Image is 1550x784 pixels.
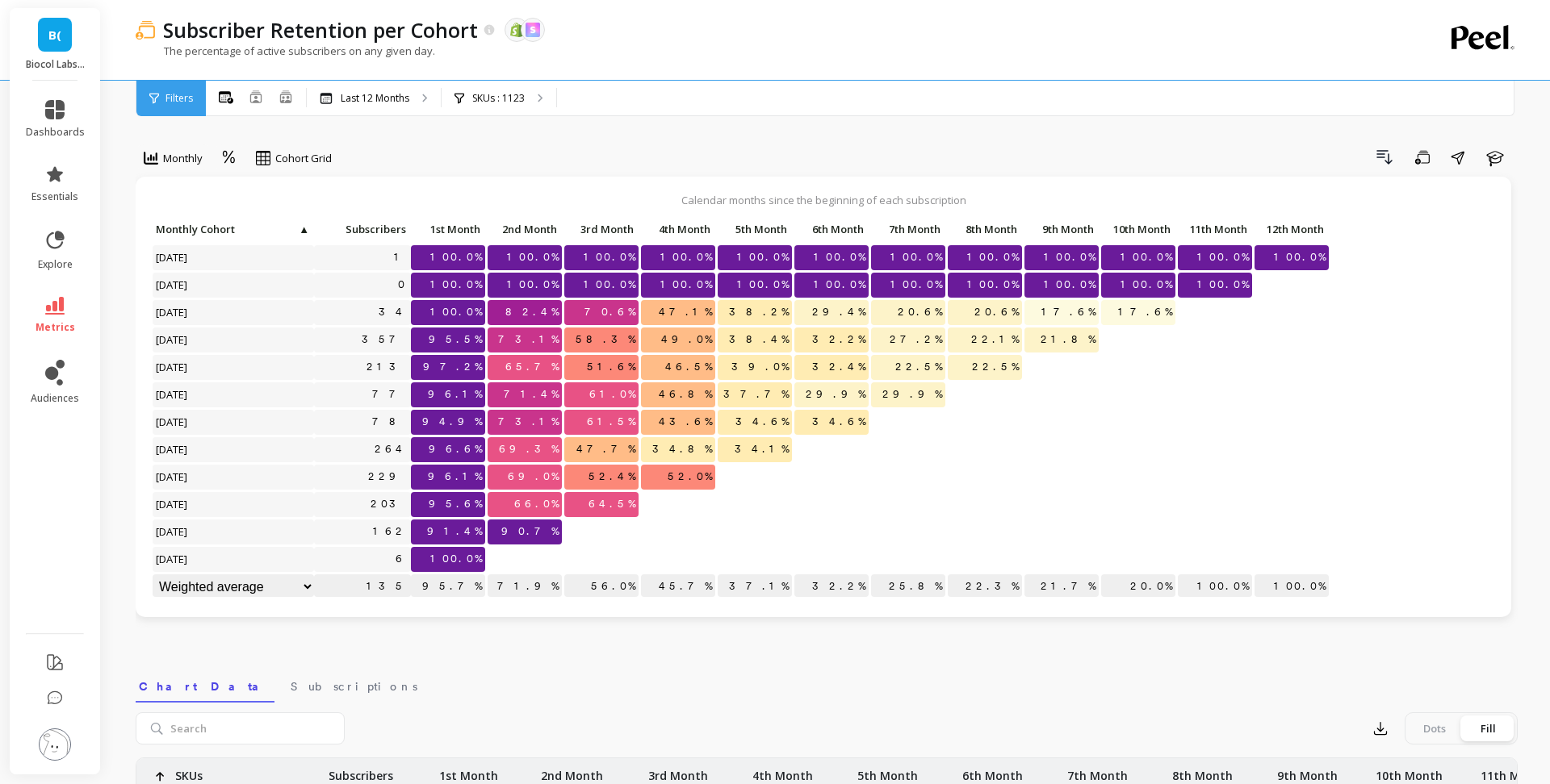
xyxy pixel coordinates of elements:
span: 6th Month [798,223,864,236]
p: 135 [314,574,411,598]
span: 73.1% [495,410,562,434]
span: 100.0% [887,245,945,269]
span: 7th Month [874,223,940,236]
span: 95.5% [425,327,485,352]
p: 25.8% [871,574,945,598]
span: dashboards [26,126,85,139]
p: 4th Month [641,218,715,240]
p: Calendar months since the beginning of each subscription [152,193,1495,207]
span: 100.0% [1117,245,1175,269]
p: 1st Month [439,758,498,784]
span: 96.6% [425,437,485,461]
img: api.shopify.svg [509,23,524,37]
span: 100.0% [1117,273,1175,297]
span: 20.6% [971,300,1022,324]
span: 66.0% [511,492,562,516]
p: Last 12 Months [341,92,409,105]
span: 47.7% [573,437,639,461]
p: 71.9% [488,574,562,598]
span: 100.0% [734,273,792,297]
span: 29.4% [809,300,869,324]
span: [DATE] [153,327,192,352]
span: Monthly [163,151,203,166]
span: 29.9% [802,382,869,407]
p: 2nd Month [541,758,603,784]
span: 100.0% [1041,245,1099,269]
span: 34.8% [649,437,715,461]
span: Subscribers [317,223,406,236]
p: Subscribers [329,758,393,784]
span: B( [48,26,61,44]
div: Toggle SortBy [313,218,390,243]
span: 3rd Month [568,223,634,236]
span: [DATE] [153,437,192,461]
span: 27.2% [886,327,945,352]
span: [DATE] [153,355,192,379]
p: 11th Month [1481,758,1548,784]
span: 10th Month [1104,223,1171,236]
span: 61.5% [584,410,639,434]
span: 100.0% [427,245,485,269]
span: 5th Month [721,223,787,236]
span: 64.5% [585,492,639,516]
span: Subscriptions [291,678,417,694]
p: 8th Month [948,218,1022,240]
img: header icon [136,20,155,40]
span: 100.0% [580,273,639,297]
span: 52.4% [585,465,639,489]
p: 3rd Month [564,218,639,240]
p: 5th Month [857,758,918,784]
div: Toggle SortBy [717,218,794,243]
span: 100.0% [734,245,792,269]
span: [DATE] [153,273,192,297]
p: 2nd Month [488,218,562,240]
span: 17.6% [1115,300,1175,324]
span: 46.5% [662,355,715,379]
p: 7th Month [871,218,945,240]
span: 100.0% [657,245,715,269]
p: 95.7% [411,574,485,598]
span: 12th Month [1258,223,1324,236]
p: 37.1% [718,574,792,598]
p: 100.0% [1178,574,1252,598]
span: 9th Month [1028,223,1094,236]
span: 70.6% [581,300,639,324]
div: Toggle SortBy [794,218,870,243]
span: essentials [31,190,78,203]
span: 49.0% [658,327,715,352]
p: Subscribers [314,218,411,240]
a: 229 [365,465,411,489]
span: 71.4% [501,382,562,407]
span: 4th Month [644,223,710,236]
a: 264 [371,437,411,461]
span: 90.7% [498,519,562,544]
p: 1st Month [411,218,485,240]
span: 38.2% [726,300,792,324]
p: 100.0% [1255,574,1329,598]
span: 95.6% [425,492,485,516]
input: Search [136,712,345,744]
p: 8th Month [1172,758,1233,784]
span: 1st Month [414,223,480,236]
span: 32.2% [809,327,869,352]
p: SKUs [175,758,203,784]
p: 9th Month [1277,758,1338,784]
span: 32.4% [809,355,869,379]
p: SKUs : 1123 [472,92,525,105]
p: 12th Month [1255,218,1329,240]
span: Chart Data [139,678,271,694]
span: 100.0% [811,245,869,269]
span: 100.0% [1041,273,1099,297]
p: 10th Month [1101,218,1175,240]
span: Cohort Grid [275,151,332,166]
span: 34.6% [732,410,792,434]
span: 96.1% [425,382,485,407]
img: api.skio.svg [526,23,540,37]
span: [DATE] [153,519,192,544]
div: Toggle SortBy [640,218,717,243]
span: 69.3% [496,437,562,461]
span: audiences [31,392,79,405]
a: 34 [375,300,411,324]
span: [DATE] [153,410,192,434]
p: 6th Month [962,758,1023,784]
